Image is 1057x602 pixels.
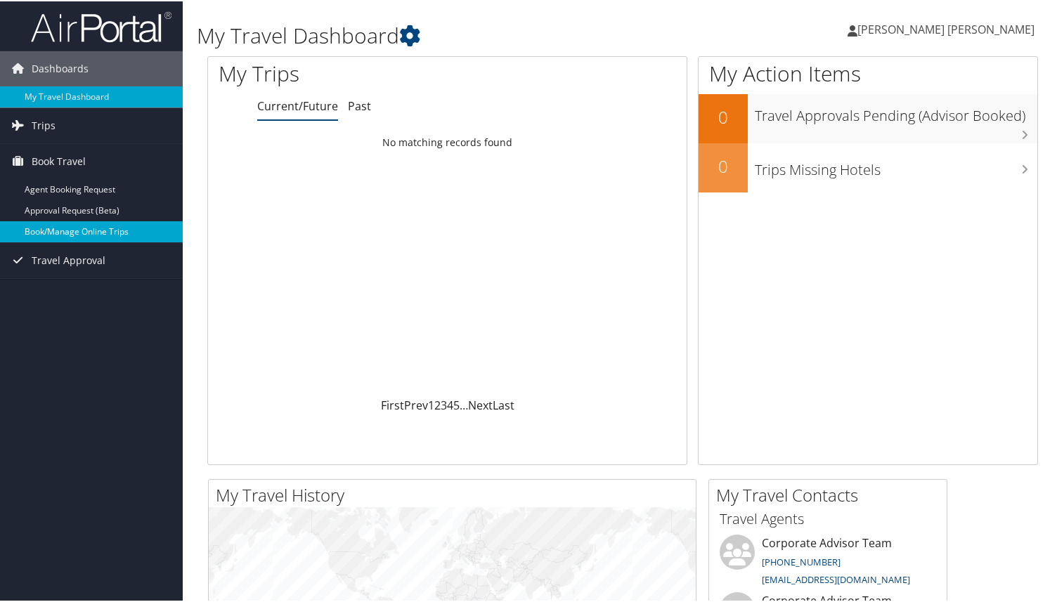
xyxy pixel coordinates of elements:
[441,396,447,412] a: 3
[699,93,1037,142] a: 0Travel Approvals Pending (Advisor Booked)
[453,396,460,412] a: 5
[493,396,514,412] a: Last
[381,396,404,412] a: First
[404,396,428,412] a: Prev
[762,554,841,567] a: [PHONE_NUMBER]
[32,107,56,142] span: Trips
[755,98,1037,124] h3: Travel Approvals Pending (Advisor Booked)
[699,153,748,177] h2: 0
[755,152,1037,178] h3: Trips Missing Hotels
[32,143,86,178] span: Book Travel
[216,482,696,506] h2: My Travel History
[699,58,1037,87] h1: My Action Items
[857,20,1035,36] span: [PERSON_NAME] [PERSON_NAME]
[848,7,1049,49] a: [PERSON_NAME] [PERSON_NAME]
[699,104,748,128] h2: 0
[32,50,89,85] span: Dashboards
[31,9,171,42] img: airportal-logo.png
[348,97,371,112] a: Past
[434,396,441,412] a: 2
[762,572,910,584] a: [EMAIL_ADDRESS][DOMAIN_NAME]
[208,129,687,154] td: No matching records found
[720,508,936,528] h3: Travel Agents
[699,142,1037,191] a: 0Trips Missing Hotels
[468,396,493,412] a: Next
[32,242,105,277] span: Travel Approval
[716,482,947,506] h2: My Travel Contacts
[460,396,468,412] span: …
[447,396,453,412] a: 4
[257,97,338,112] a: Current/Future
[428,396,434,412] a: 1
[197,20,765,49] h1: My Travel Dashboard
[713,533,943,591] li: Corporate Advisor Team
[219,58,476,87] h1: My Trips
